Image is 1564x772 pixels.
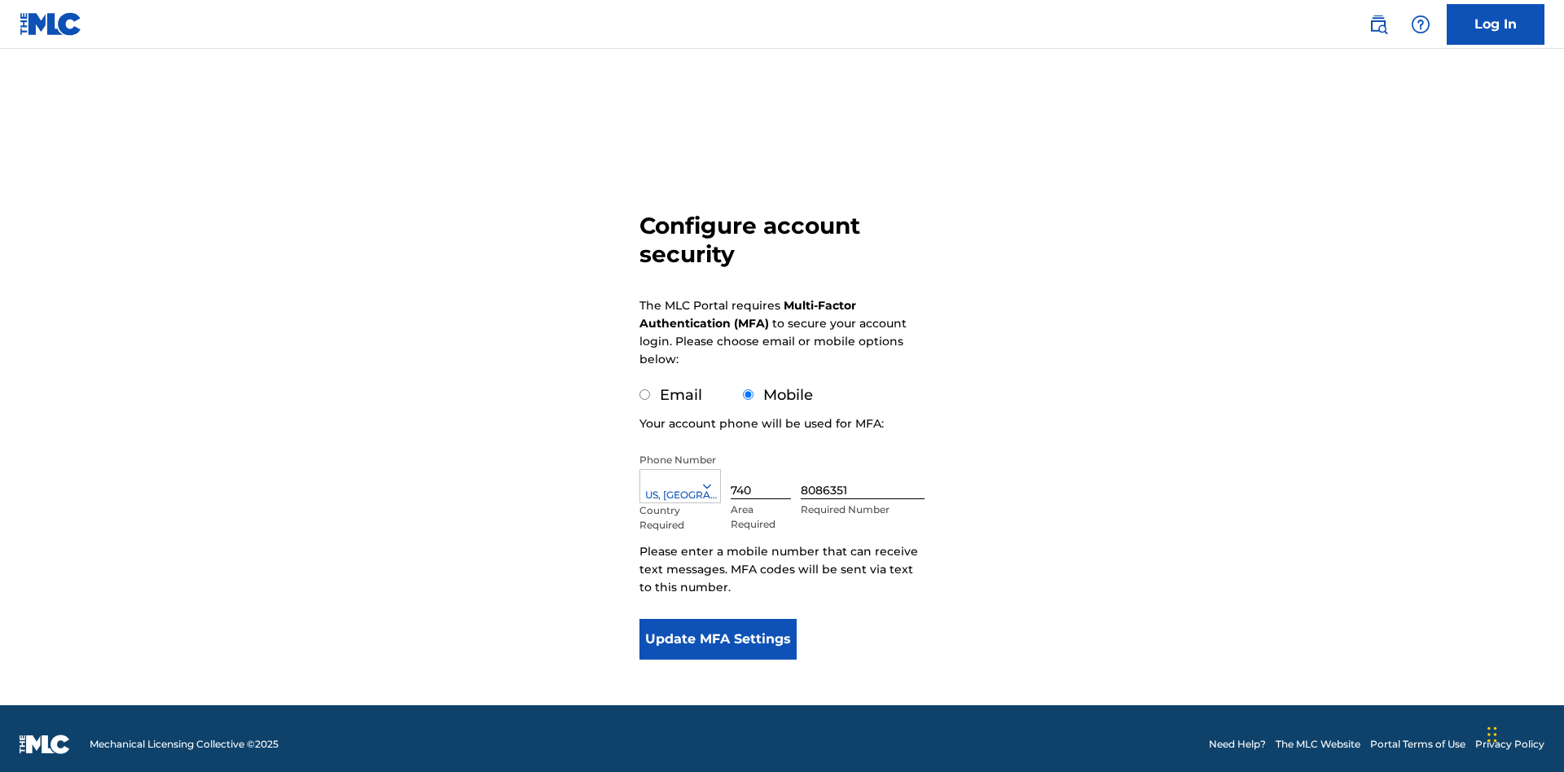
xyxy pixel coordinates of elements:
[20,12,82,36] img: MLC Logo
[639,415,884,432] p: Your account phone will be used for MFA:
[1209,737,1266,752] a: Need Help?
[640,488,720,502] div: US, [GEOGRAPHIC_DATA] +1
[1368,15,1388,34] img: search
[639,503,693,533] p: Country Required
[639,619,797,660] button: Update MFA Settings
[1447,4,1544,45] a: Log In
[1487,710,1497,759] div: Drag
[763,386,813,404] label: Mobile
[20,735,70,754] img: logo
[639,542,925,596] p: Please enter a mobile number that can receive text messages. MFA codes will be sent via text to t...
[1411,15,1430,34] img: help
[90,737,279,752] span: Mechanical Licensing Collective © 2025
[1483,694,1564,772] iframe: Chat Widget
[1475,737,1544,752] a: Privacy Policy
[1370,737,1465,752] a: Portal Terms of Use
[639,212,925,269] h3: Configure account security
[801,502,925,517] p: Required Number
[660,386,702,404] label: Email
[639,296,907,368] p: The MLC Portal requires to secure your account login. Please choose email or mobile options below:
[731,502,791,532] p: Area Required
[1362,8,1395,41] a: Public Search
[1276,737,1360,752] a: The MLC Website
[1404,8,1437,41] div: Help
